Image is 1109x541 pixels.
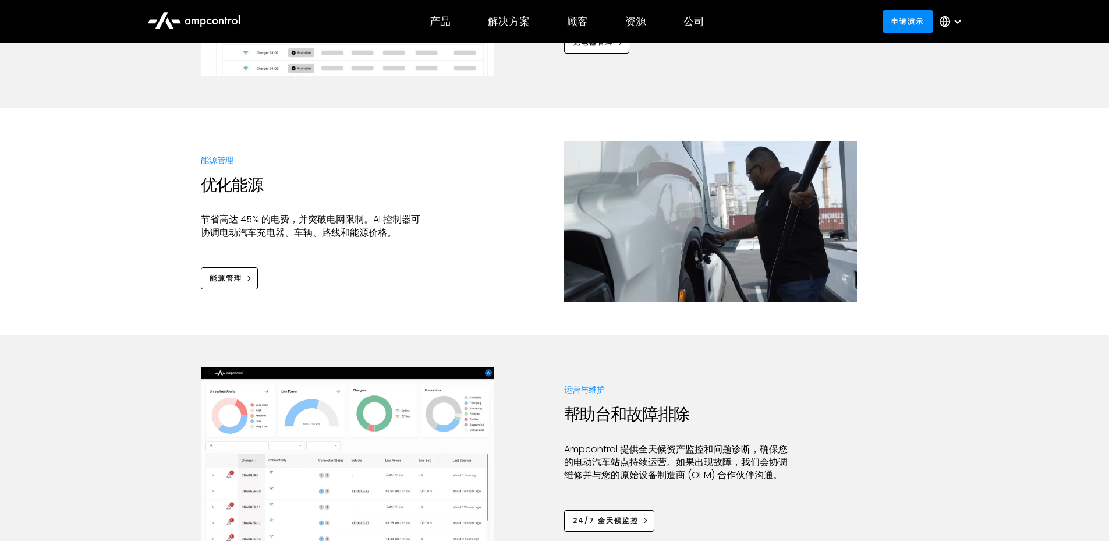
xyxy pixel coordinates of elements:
div: 顾客 [567,15,588,28]
a: 24/7 全天候监控 [564,510,655,532]
a: 能源管理 [201,267,258,289]
font: 解决方案 [488,14,530,29]
font: 顾客 [567,14,588,29]
font: 能源管理 [210,273,242,283]
font: 申请演示 [891,16,924,26]
img: Ampcontrol 电动汽车车队充电解决方案，用于能源管理 [564,141,857,302]
font: 优化能源 [201,174,264,196]
div: 公司 [683,15,704,28]
font: 资源 [625,14,646,29]
div: 资源 [625,15,646,28]
div: 解决方案 [488,15,530,28]
font: 运营与维护 [564,384,605,395]
a: 申请演示 [883,10,933,32]
font: 产品 [430,14,451,29]
font: Ampcontrol 提供全天候资产监控和问题诊断，确保您的电动汽车站点持续运营。如果出现故障，我们会协调维修并与您的原始设备制造商 (OEM) 合作伙伴沟通。 [564,443,788,482]
div: 产品 [430,15,451,28]
font: 节省高达 45% 的电费，并突破电网限制。AI 控制器可协调电动汽车充电器、车辆、路线和能源价格。 [201,213,420,239]
font: 公司 [683,14,704,29]
font: 能源管理 [201,154,233,166]
font: 24/7 全天候监控 [573,515,639,525]
font: 帮助台和故障排除 [564,403,689,426]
